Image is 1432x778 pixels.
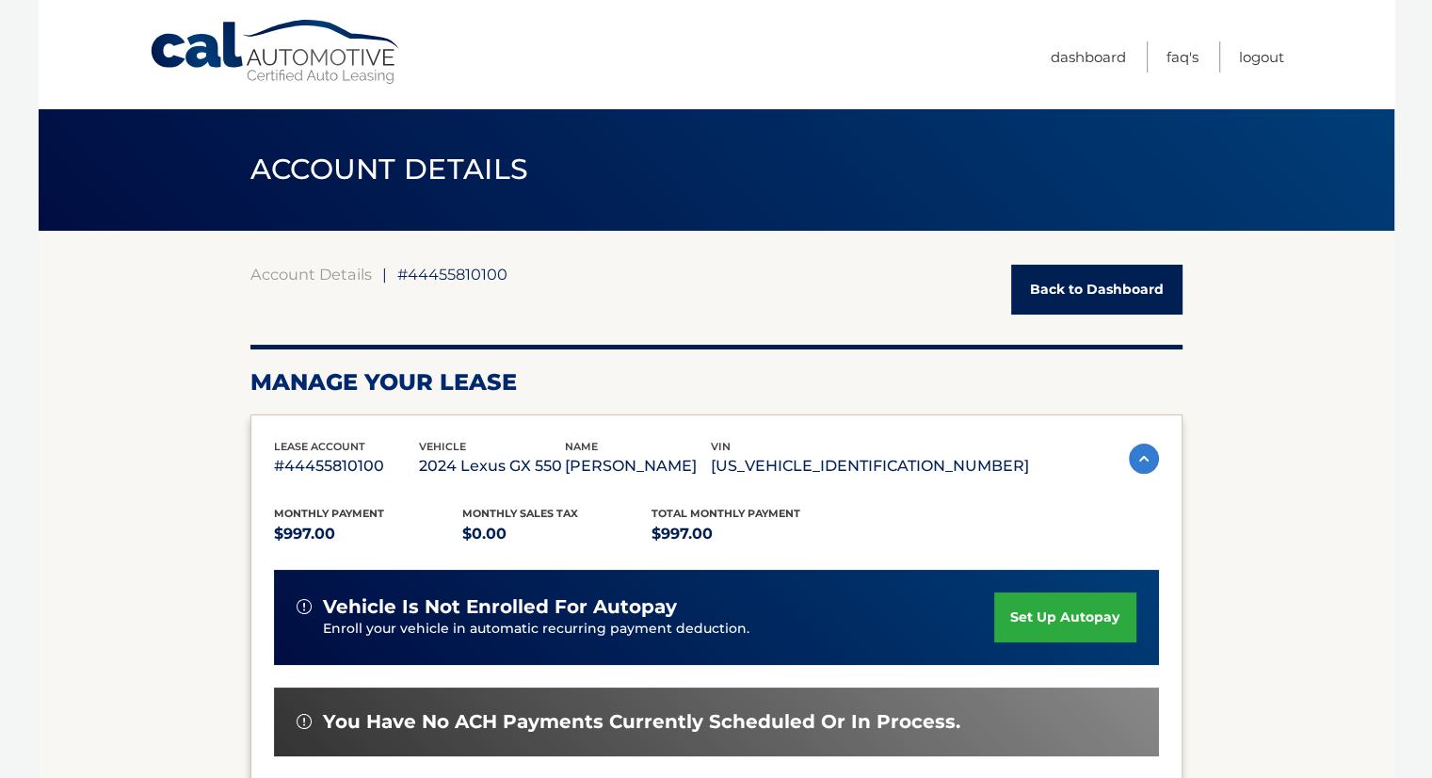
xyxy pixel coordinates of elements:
a: Logout [1239,41,1284,73]
p: [US_VEHICLE_IDENTIFICATION_NUMBER] [711,453,1029,479]
span: name [565,440,598,453]
p: [PERSON_NAME] [565,453,711,479]
span: vehicle [419,440,466,453]
a: FAQ's [1167,41,1199,73]
span: vehicle is not enrolled for autopay [323,595,677,619]
a: Dashboard [1051,41,1126,73]
p: $0.00 [462,521,652,547]
span: lease account [274,440,365,453]
a: Account Details [250,265,372,284]
span: ACCOUNT DETAILS [250,152,529,186]
h2: Manage Your Lease [250,368,1183,397]
p: 2024 Lexus GX 550 [419,453,565,479]
span: Total Monthly Payment [652,507,800,520]
span: #44455810100 [397,265,507,284]
p: Enroll your vehicle in automatic recurring payment deduction. [323,619,995,640]
span: Monthly sales Tax [462,507,578,520]
span: Monthly Payment [274,507,384,520]
p: $997.00 [274,521,463,547]
p: $997.00 [652,521,841,547]
img: accordion-active.svg [1129,444,1159,474]
img: alert-white.svg [297,714,312,729]
span: | [382,265,387,284]
span: vin [711,440,731,453]
a: Cal Automotive [149,19,403,86]
p: #44455810100 [274,453,420,479]
span: You have no ACH payments currently scheduled or in process. [323,710,960,734]
a: set up autopay [994,592,1135,642]
img: alert-white.svg [297,599,312,614]
a: Back to Dashboard [1011,265,1183,315]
